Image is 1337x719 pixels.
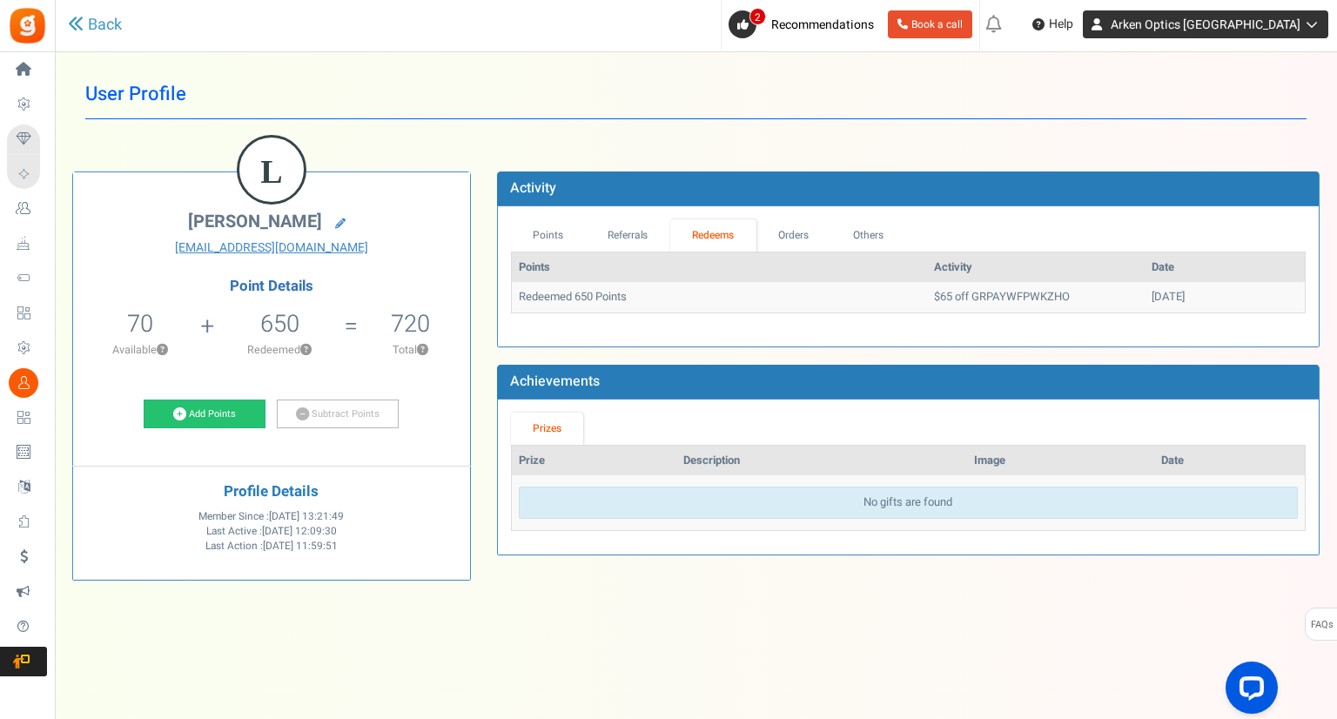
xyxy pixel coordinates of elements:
span: [PERSON_NAME] [188,209,322,234]
h4: Profile Details [86,484,457,501]
td: $65 off GRPAYWFPWKZHO [927,282,1145,312]
th: Description [676,446,967,476]
span: 70 [127,306,153,341]
span: FAQs [1310,608,1334,642]
td: [DATE] [1145,282,1305,312]
p: Available [82,342,199,358]
p: Total [360,342,461,358]
th: Prize [512,446,677,476]
a: 2 Recommendations [729,10,881,38]
th: Activity [927,252,1145,283]
a: [EMAIL_ADDRESS][DOMAIN_NAME] [86,239,457,257]
a: Orders [756,219,831,252]
span: Last Action : [205,539,338,554]
h5: 720 [391,311,430,337]
a: Others [830,219,905,252]
button: ? [157,345,168,356]
span: Arken Optics [GEOGRAPHIC_DATA] [1111,16,1300,34]
span: Member Since : [198,509,344,524]
span: Recommendations [771,16,874,34]
th: Date [1145,252,1305,283]
span: [DATE] 12:09:30 [262,524,337,539]
h5: 650 [260,311,299,337]
a: Add Points [144,400,265,429]
img: Gratisfaction [8,6,47,45]
a: Prizes [511,413,584,445]
div: No gifts are found [519,487,1298,519]
th: Image [967,446,1153,476]
h4: Point Details [73,279,470,294]
a: Book a call [888,10,972,38]
a: Subtract Points [277,400,399,429]
span: [DATE] 11:59:51 [263,539,338,554]
th: Date [1154,446,1305,476]
a: Help [1025,10,1080,38]
button: ? [417,345,428,356]
a: Points [511,219,586,252]
td: Redeemed 650 Points [512,282,927,312]
b: Activity [510,178,556,198]
span: 2 [749,8,766,25]
button: ? [300,345,312,356]
p: Redeemed [217,342,343,358]
span: Help [1045,16,1073,33]
h1: User Profile [85,70,1307,119]
th: Points [512,252,927,283]
a: Referrals [585,219,670,252]
a: Redeems [670,219,756,252]
span: Last Active : [206,524,337,539]
b: Achievements [510,371,600,392]
figcaption: L [239,138,304,205]
span: [DATE] 13:21:49 [269,509,344,524]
